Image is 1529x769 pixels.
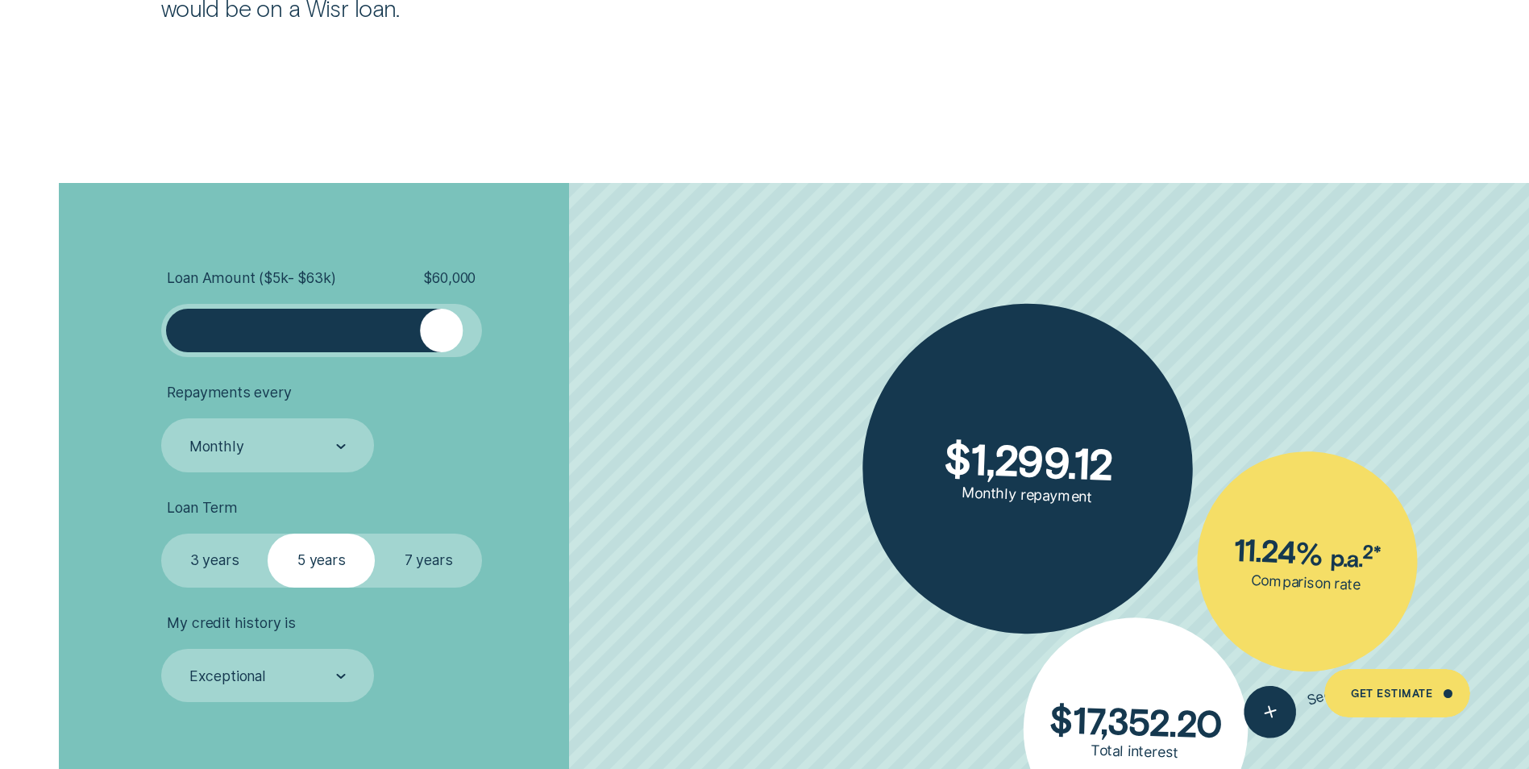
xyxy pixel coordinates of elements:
label: 7 years [375,534,482,587]
label: 3 years [161,534,268,587]
a: Get Estimate [1324,669,1470,717]
span: Loan Amount ( $5k - $63k ) [167,269,335,287]
button: See details [1237,655,1383,745]
span: $ 60,000 [423,269,476,287]
label: 5 years [268,534,375,587]
div: Exceptional [189,667,266,685]
span: Repayments every [167,384,291,401]
span: Loan Term [167,499,237,517]
span: My credit history is [167,614,295,632]
div: Monthly [189,438,244,455]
